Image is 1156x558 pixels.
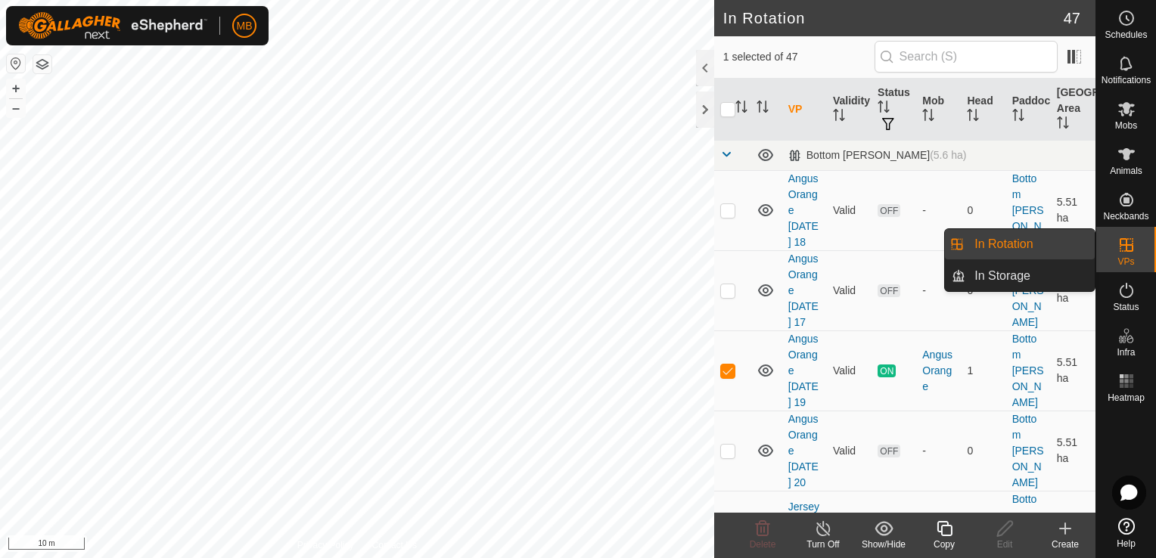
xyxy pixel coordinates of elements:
td: 1 [961,330,1005,411]
button: – [7,99,25,117]
a: In Storage [965,261,1095,291]
span: (5.6 ha) [930,149,966,161]
p-sorticon: Activate to sort [1057,119,1069,131]
button: Reset Map [7,54,25,73]
span: In Storage [974,267,1030,285]
span: Mobs [1115,121,1137,130]
td: 5.51 ha [1051,411,1095,491]
span: Animals [1110,166,1142,175]
span: Neckbands [1103,212,1148,221]
a: Bottom [PERSON_NAME] [1012,253,1044,328]
input: Search (S) [875,41,1058,73]
p-sorticon: Activate to sort [757,103,769,115]
p-sorticon: Activate to sort [735,103,747,115]
a: Angus Orange [DATE] 20 [788,413,819,488]
button: + [7,79,25,98]
span: Schedules [1105,30,1147,39]
a: Angus Orange [DATE] 19 [788,333,819,408]
span: Delete [750,539,776,550]
th: Head [961,79,1005,141]
th: VP [782,79,827,141]
td: Valid [827,250,872,330]
div: - [922,283,955,299]
div: Show/Hide [853,538,914,551]
div: Copy [914,538,974,551]
th: [GEOGRAPHIC_DATA] Area [1051,79,1095,141]
td: Valid [827,170,872,250]
span: Infra [1117,348,1135,357]
td: 5.51 ha [1051,170,1095,250]
td: 5.51 ha [1051,330,1095,411]
span: In Rotation [974,235,1033,253]
span: Status [1113,302,1139,312]
p-sorticon: Activate to sort [967,111,979,123]
td: Valid [827,411,872,491]
span: OFF [878,284,900,297]
span: OFF [878,445,900,457]
div: Edit [974,538,1035,551]
div: Create [1035,538,1095,551]
span: 1 selected of 47 [723,49,875,65]
span: MB [237,18,253,34]
th: Validity [827,79,872,141]
div: Angus Orange [922,347,955,395]
div: Turn Off [793,538,853,551]
a: Help [1096,512,1156,554]
p-sorticon: Activate to sort [833,111,845,123]
span: OFF [878,204,900,217]
li: In Rotation [945,229,1095,259]
div: Bottom [PERSON_NAME] [788,149,967,162]
p-sorticon: Activate to sort [1012,111,1024,123]
a: Bottom [PERSON_NAME] [1012,172,1044,248]
a: In Rotation [965,229,1095,259]
span: 47 [1064,7,1080,29]
p-sorticon: Activate to sort [878,103,890,115]
a: Bottom [PERSON_NAME] [1012,413,1044,488]
h2: In Rotation [723,9,1064,27]
span: VPs [1117,257,1134,266]
td: 0 [961,170,1005,250]
th: Mob [916,79,961,141]
a: Contact Us [372,538,417,552]
a: Angus Orange [DATE] 18 [788,172,819,248]
td: Valid [827,330,872,411]
a: Privacy Policy [297,538,354,552]
a: Bottom [PERSON_NAME] [1012,333,1044,408]
button: Map Layers [33,55,51,73]
span: ON [878,364,896,377]
span: Heatmap [1108,393,1145,402]
a: Angus Orange [DATE] 17 [788,253,819,328]
th: Status [872,79,916,141]
p-sorticon: Activate to sort [922,111,934,123]
span: Notifications [1102,76,1151,85]
span: Help [1117,539,1136,548]
li: In Storage [945,261,1095,291]
div: - [922,443,955,459]
th: Paddock [1006,79,1051,141]
img: Gallagher Logo [18,12,207,39]
td: 0 [961,411,1005,491]
div: - [922,203,955,219]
